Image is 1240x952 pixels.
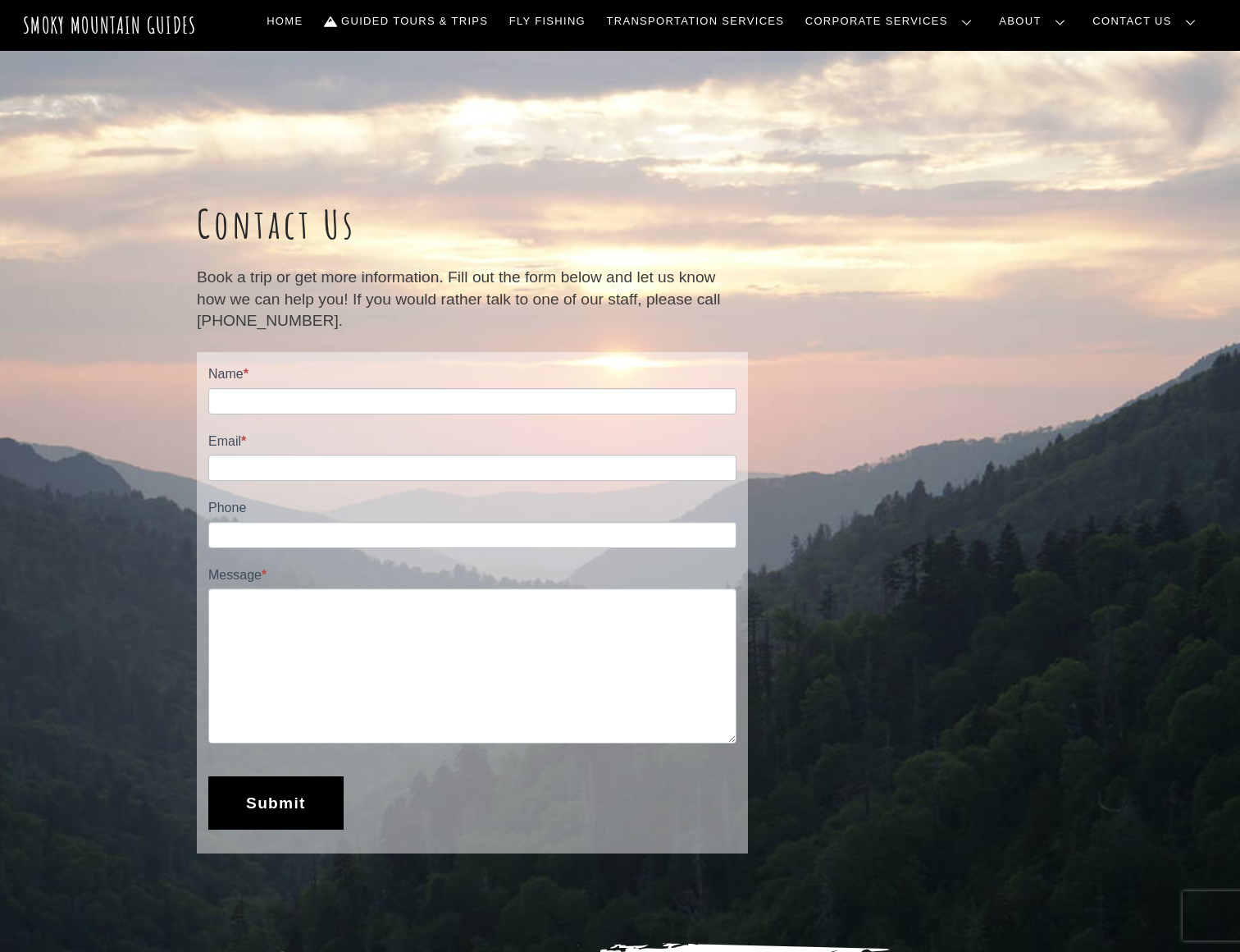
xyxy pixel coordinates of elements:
a: Corporate Services [799,4,985,39]
a: Guided Tours & Trips [317,4,495,39]
h1: Contact Us [197,200,748,248]
a: Transportation Services [600,4,791,39]
label: Name [208,364,736,387]
label: Email [208,431,736,455]
button: Submit [208,776,344,829]
a: Contact Us [1087,4,1209,39]
p: Book a trip or get more information. Fill out the form below and let us know how we can help you!... [197,267,748,332]
a: Smoky Mountain Guides [23,11,197,39]
a: Home [260,4,309,39]
label: Message [208,565,736,588]
a: Fly Fishing [503,4,592,39]
label: Phone [208,497,736,521]
a: About [993,4,1078,39]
